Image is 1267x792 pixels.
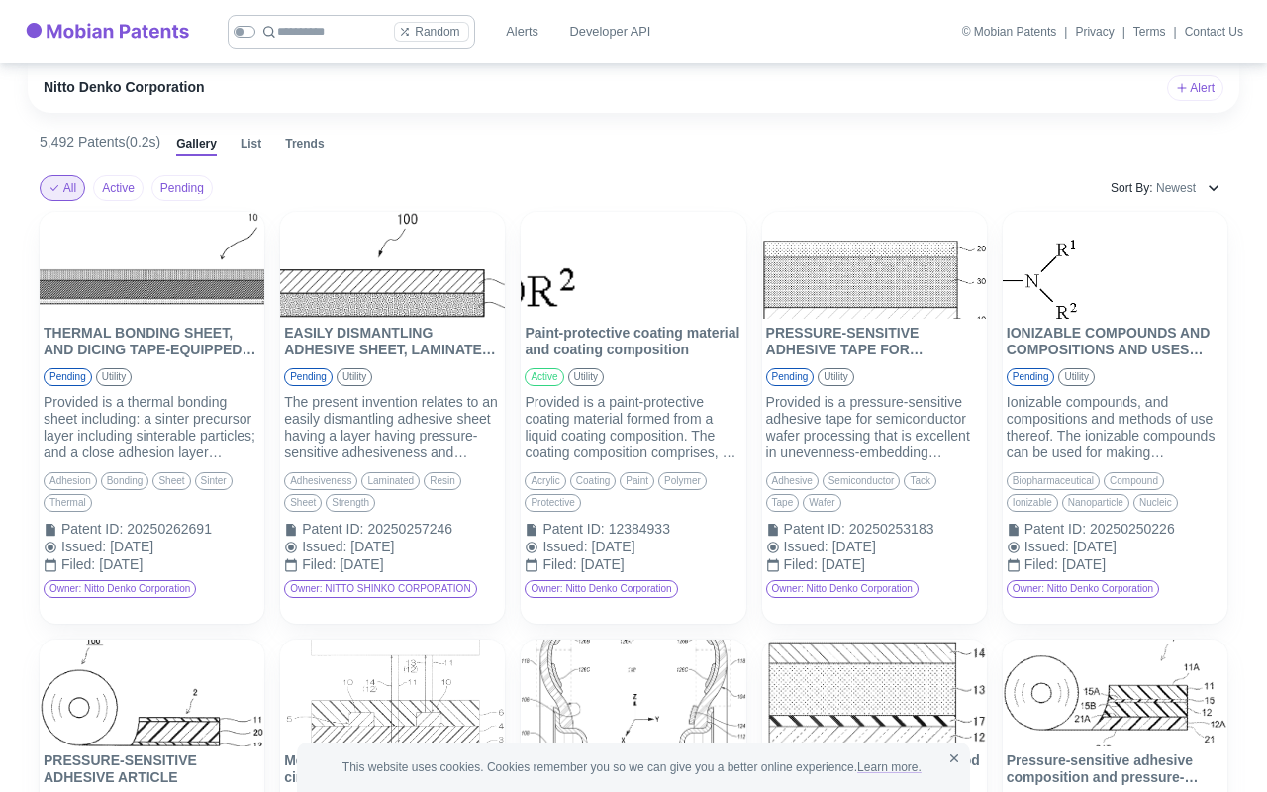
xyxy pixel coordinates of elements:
span: thermal [45,497,91,510]
div: coating [570,472,616,490]
div: resin [424,472,461,490]
span: Owner: Nitto Denko Corporation [1008,583,1158,596]
div: sinter [195,472,233,490]
div: nanoparticle [1062,494,1129,512]
div: EASILY DISMANTLING ADHESIVE SHEET, LAMINATED BODY, JOINED BODY, METHOD FOR PRODUCING JOINED BODY,... [280,212,505,624]
div: Owner: Nitto Denko Corporation [1007,580,1159,598]
div: THERMAL BONDING SHEET, AND DICING TAPE-EQUIPPED THERMAL BONDING SHEETTHERMAL BONDING SHEET, AND D... [40,212,264,624]
div: adhesion [44,472,97,490]
a: Contact Us [1185,26,1243,38]
span: nucleic [1134,497,1177,510]
a: Privacy [1075,26,1114,38]
div: Patent ID : [542,521,604,539]
span: adhesion [45,475,96,488]
span: utility [338,371,371,384]
span: sinter [196,475,232,488]
div: [DATE] [1073,539,1223,555]
span: protective [526,497,579,510]
button: Sort By: Newest [1103,172,1227,204]
div: Patent ID : [784,521,845,539]
div: Issued : [784,539,828,556]
img: PRESSURE-SENSITIVE ADHESIVE ARTICLE [40,640,264,746]
span: biopharmaceutical [1008,475,1099,488]
div: utility [568,368,604,386]
span: Newest [1156,182,1196,194]
div: [DATE] [340,556,501,573]
div: Filed : [542,556,576,574]
div: tack [904,472,936,490]
img: Tire and tire sensor [521,640,745,746]
a: Terms [1133,26,1166,38]
div: bonding [101,472,149,490]
div: IONIZABLE COMPOUNDS AND COMPOSITIONS AND USES THEREOFIONIZABLE COMPOUNDS AND COMPOSITIONS AND USE... [1003,212,1227,624]
span: Owner: Nitto Denko Corporation [45,583,195,596]
img: EASILY DISMANTLING ADHESIVE SHEET, LAMINATED BODY, JOINED BODY, METHOD FOR PRODUCING JOINED BODY,... [280,212,505,319]
img: Paint-protective coating material and coating composition [521,212,745,319]
div: sheet [284,494,322,512]
button: Gallery [176,137,217,156]
span: nanoparticle [1063,497,1128,510]
span: Owner: Nitto Denko Corporation [526,583,676,596]
h6: 5,492 Patents ( 0.2s ) [40,134,160,150]
div: utility [337,368,372,386]
span: polymer [659,475,706,488]
div: Issued : [542,539,587,556]
p: Method for manufacturing wiring circuit board [284,752,501,788]
span: sheet [285,497,321,510]
button: Trends [285,137,324,156]
span: utility [97,371,131,384]
div: Issued : [61,539,106,556]
div: Ionizable compounds, and compositions and methods of use thereof. The ionizable compounds can be ... [1007,394,1223,461]
a: PRESSURE-SENSITIVE ADHESIVE TAPE FOR SEMICONDUCTOR WAFER PROCESSINGPRESSURE-SENSITIVE ADHESIVE TA... [762,212,987,580]
button: Random [394,22,468,42]
a: Learn more. [857,760,922,774]
span: ionizable [1008,497,1057,510]
button: Active [93,175,144,201]
div: Owner: Nitto Denko Corporation [44,580,196,598]
div: Provided is a thermal bonding sheet including: a sinter precursor layer including sinterable part... [44,394,260,461]
img: THERMAL BONDING SHEET, AND DICING TAPE-EQUIPPED THERMAL BONDING SHEET [40,212,264,319]
span: adhesive [767,475,818,488]
div: Owner: Nitto Denko Corporation [525,580,677,598]
span: Sort By: [1111,182,1153,194]
div: The present invention relates to an easily dismantling adhesive sheet having a layer having press... [284,394,501,461]
div: | [1064,23,1067,41]
span: wafer [804,497,839,510]
div: 20250253183 [849,521,983,538]
span: active [526,371,562,384]
a: Paint-protective coating material and coating compositionPaint-protective coating material and co... [521,212,745,580]
img: Piezoelectric device and method of manufacturing the same [762,640,987,746]
div: thermal [44,494,92,512]
span: paint [621,475,653,488]
p: Pressure-sensitive adhesive composition and pressure-sensitive adhesive sheet [1007,752,1223,788]
span: compound [1105,475,1163,488]
div: 20250262691 [127,521,260,538]
div: utility [818,368,853,386]
div: Owner: NITTO SHINKO CORPORATION [284,580,476,598]
div: Issued : [302,539,346,556]
div: polymer [658,472,707,490]
div: Provided is a pressure-sensitive adhesive tape for semiconductor wafer processing that is excelle... [766,394,983,461]
span: Owner: NITTO SHINKO CORPORATION [285,583,475,596]
div: ionizable [1007,494,1058,512]
span: utility [1059,371,1093,384]
span: Pending [160,182,204,194]
span: bonding [102,475,148,488]
span: pending [285,371,332,384]
div: pending [1007,368,1055,386]
span: This website uses cookies. Cookies remember you so we can give you a better online experience. [342,758,925,776]
div: [DATE] [592,539,742,555]
div: [DATE] [822,556,983,573]
div: Filed : [784,556,818,574]
div: sheet [152,472,190,490]
span: resin [425,475,460,488]
a: Developer API [562,14,659,49]
div: | [1174,23,1177,41]
div: Issued : [1024,539,1069,556]
div: paint [620,472,654,490]
div: compound [1104,472,1164,490]
div: tape [766,494,800,512]
span: utility [819,371,852,384]
span: semiconductor [824,475,900,488]
div: Filed : [1024,556,1058,574]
